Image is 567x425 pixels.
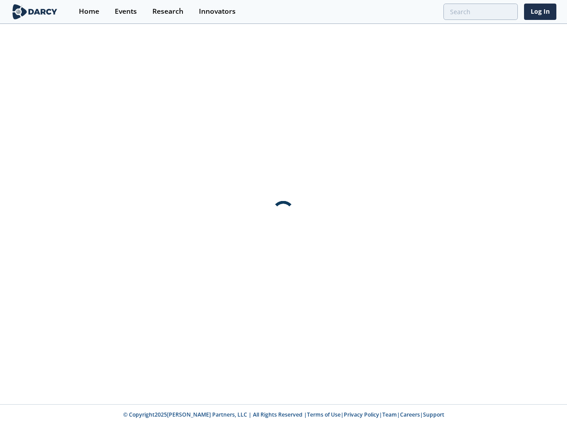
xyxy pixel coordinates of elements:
a: Privacy Policy [344,411,379,418]
a: Support [423,411,444,418]
div: Innovators [199,8,236,15]
a: Careers [400,411,420,418]
a: Log In [524,4,556,20]
a: Team [382,411,397,418]
div: Events [115,8,137,15]
p: © Copyright 2025 [PERSON_NAME] Partners, LLC | All Rights Reserved | | | | | [12,411,555,419]
div: Research [152,8,183,15]
a: Terms of Use [307,411,341,418]
input: Advanced Search [443,4,518,20]
img: logo-wide.svg [11,4,59,19]
div: Home [79,8,99,15]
